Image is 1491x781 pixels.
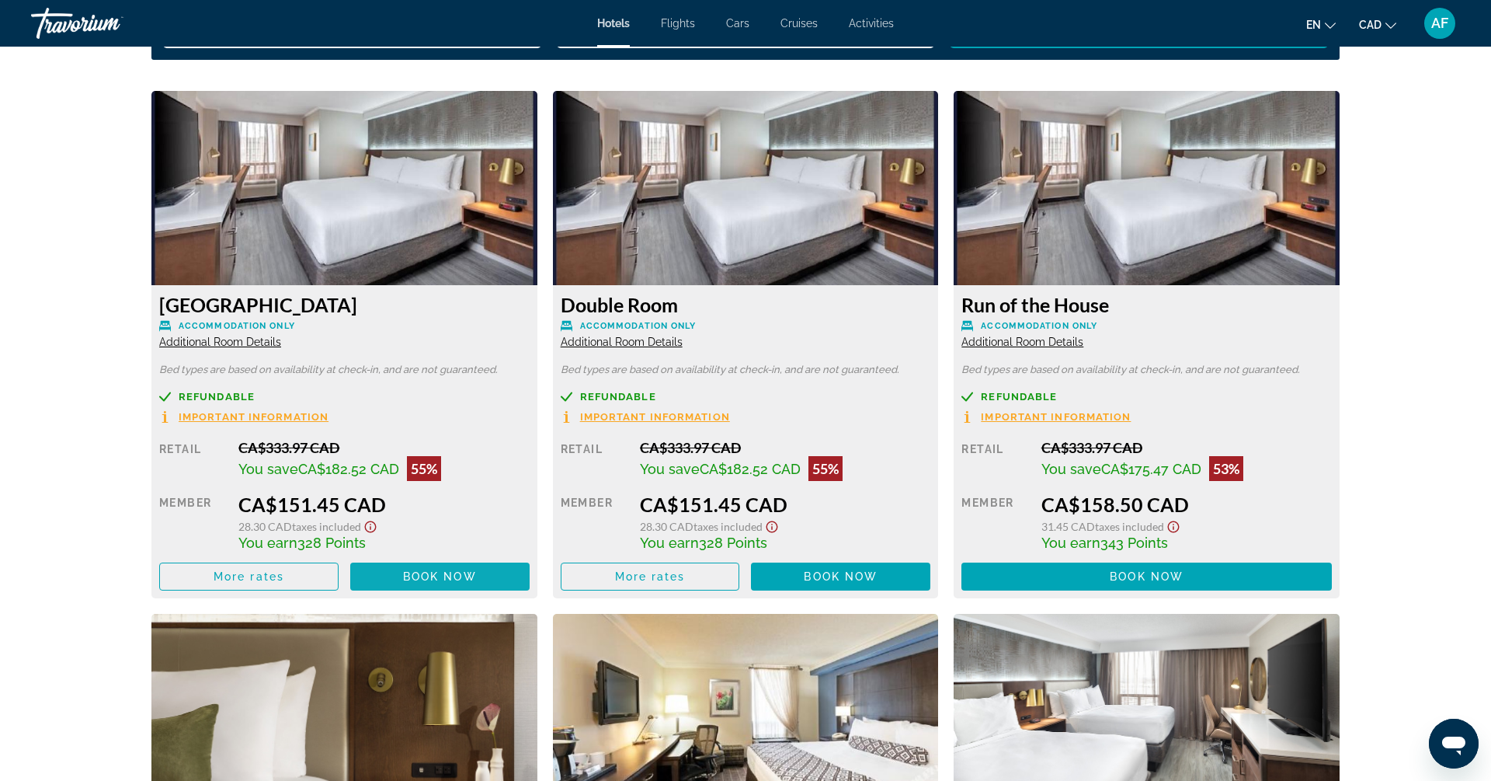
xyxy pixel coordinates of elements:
p: Bed types are based on availability at check-in, and are not guaranteed. [159,364,530,375]
button: More rates [561,563,740,591]
span: Accommodation Only [981,321,1097,331]
div: 53% [1209,456,1243,481]
button: Important Information [561,410,730,424]
span: CA$175.47 CAD [1101,461,1201,477]
span: Taxes included [693,520,763,533]
span: You earn [1041,535,1100,551]
div: CA$158.50 CAD [1041,493,1332,516]
button: More rates [159,563,339,591]
button: Change language [1306,13,1336,36]
span: Book now [1110,570,1183,583]
button: Book now [350,563,530,591]
img: bc1d9360-f1e6-4b34-8217-902ed1f74bf6.jpeg [954,91,1340,285]
div: Retail [961,439,1029,481]
span: Additional Room Details [961,336,1083,348]
span: 28.30 CAD [238,520,292,533]
div: Member [159,493,227,551]
span: CAD [1359,19,1382,31]
span: Additional Room Details [159,336,281,348]
div: CA$151.45 CAD [238,493,529,516]
a: Cars [726,17,749,30]
span: 328 Points [699,535,767,551]
div: CA$333.97 CAD [640,439,930,456]
div: CA$151.45 CAD [640,493,930,516]
button: Show Taxes and Fees disclaimer [1164,516,1183,534]
span: You earn [238,535,297,551]
img: bc1d9360-f1e6-4b34-8217-902ed1f74bf6.jpeg [553,91,939,285]
a: Travorium [31,3,186,44]
span: Accommodation Only [580,321,697,331]
h3: Double Room [561,293,931,316]
span: en [1306,19,1321,31]
button: Important Information [159,410,328,424]
div: Member [961,493,1029,551]
h3: [GEOGRAPHIC_DATA] [159,293,530,316]
span: Important Information [179,412,328,422]
span: You save [238,461,298,477]
button: Show Taxes and Fees disclaimer [763,516,781,534]
span: Taxes included [292,520,361,533]
a: Refundable [961,391,1332,403]
span: Taxes included [1095,520,1164,533]
div: Member [561,493,628,551]
span: 31.45 CAD [1041,520,1095,533]
span: You earn [640,535,699,551]
div: Retail [159,439,227,481]
a: Refundable [561,391,931,403]
span: CA$182.52 CAD [298,461,399,477]
div: Search widget [163,9,1328,48]
span: More rates [214,570,284,583]
div: Retail [561,439,628,481]
span: 28.30 CAD [640,520,693,533]
div: 55% [407,456,441,481]
span: You save [1041,461,1101,477]
span: 328 Points [297,535,366,551]
span: CA$182.52 CAD [700,461,801,477]
span: Important Information [981,412,1131,422]
button: Check-in date: Oct 21, 2025 Check-out date: Oct 22, 2025 [163,9,541,48]
span: Refundable [981,392,1057,402]
span: Book now [804,570,878,583]
p: Bed types are based on availability at check-in, and are not guaranteed. [961,364,1332,375]
span: More rates [615,570,686,583]
button: Book now [961,563,1332,591]
h3: Run of the House [961,293,1332,316]
div: CA$333.97 CAD [1041,439,1332,456]
button: Important Information [961,410,1131,424]
button: User Menu [1420,7,1460,40]
p: Bed types are based on availability at check-in, and are not guaranteed. [561,364,931,375]
span: Important Information [580,412,730,422]
button: Book now [751,563,930,591]
button: Change currency [1359,13,1396,36]
span: AF [1431,16,1448,31]
a: Cruises [780,17,818,30]
span: Book now [403,570,477,583]
a: Refundable [159,391,530,403]
a: Flights [661,17,695,30]
div: CA$333.97 CAD [238,439,529,456]
span: Refundable [179,392,255,402]
div: 55% [808,456,843,481]
span: You save [640,461,700,477]
span: Additional Room Details [561,336,683,348]
span: Refundable [580,392,656,402]
span: Accommodation Only [179,321,295,331]
button: Show Taxes and Fees disclaimer [361,516,380,534]
span: 343 Points [1100,535,1168,551]
a: Hotels [597,17,630,30]
img: bc1d9360-f1e6-4b34-8217-902ed1f74bf6.jpeg [151,91,537,285]
a: Activities [849,17,894,30]
iframe: Button to launch messaging window [1429,719,1479,769]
